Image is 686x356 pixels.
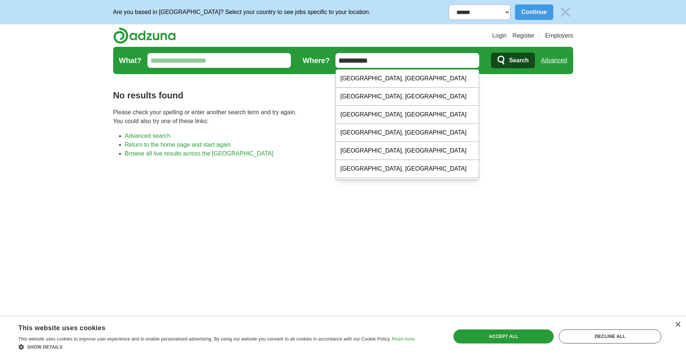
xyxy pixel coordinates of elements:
[545,31,573,40] a: Employers
[18,336,391,342] span: This website uses cookies to improve user experience and to enable personalised advertising. By u...
[512,31,534,40] a: Register
[303,55,330,66] label: Where?
[18,343,415,350] div: Show details
[675,322,680,328] div: Close
[336,106,479,124] div: [GEOGRAPHIC_DATA], [GEOGRAPHIC_DATA]
[119,55,142,66] label: What?
[125,133,171,139] a: Advanced search
[18,321,396,332] div: This website uses cookies
[541,53,567,68] a: Advanced
[559,329,661,343] div: Decline all
[113,89,573,102] h1: No results found
[113,27,176,44] img: Adzuna logo
[336,124,479,142] div: [GEOGRAPHIC_DATA], [GEOGRAPHIC_DATA]
[125,142,231,148] a: Return to the home page and start again
[392,336,415,342] a: Read more, opens a new window
[336,178,479,196] div: [GEOGRAPHIC_DATA], [GEOGRAPHIC_DATA]
[336,88,479,106] div: [GEOGRAPHIC_DATA], [GEOGRAPHIC_DATA]
[558,4,573,20] img: icon_close_no_bg.svg
[515,4,553,20] button: Continue
[509,53,529,68] span: Search
[336,70,479,88] div: [GEOGRAPHIC_DATA], [GEOGRAPHIC_DATA]
[336,160,479,178] div: [GEOGRAPHIC_DATA], [GEOGRAPHIC_DATA]
[453,329,554,343] div: Accept all
[113,8,370,17] p: Are you based in [GEOGRAPHIC_DATA]? Select your country to see jobs specific to your location.
[491,53,535,68] button: Search
[492,31,506,40] a: Login
[336,142,479,160] div: [GEOGRAPHIC_DATA], [GEOGRAPHIC_DATA]
[113,108,573,126] p: Please check your spelling or enter another search term and try again. You could also try one of ...
[125,150,274,157] a: Browse all live results across the [GEOGRAPHIC_DATA]
[27,345,63,350] span: Show details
